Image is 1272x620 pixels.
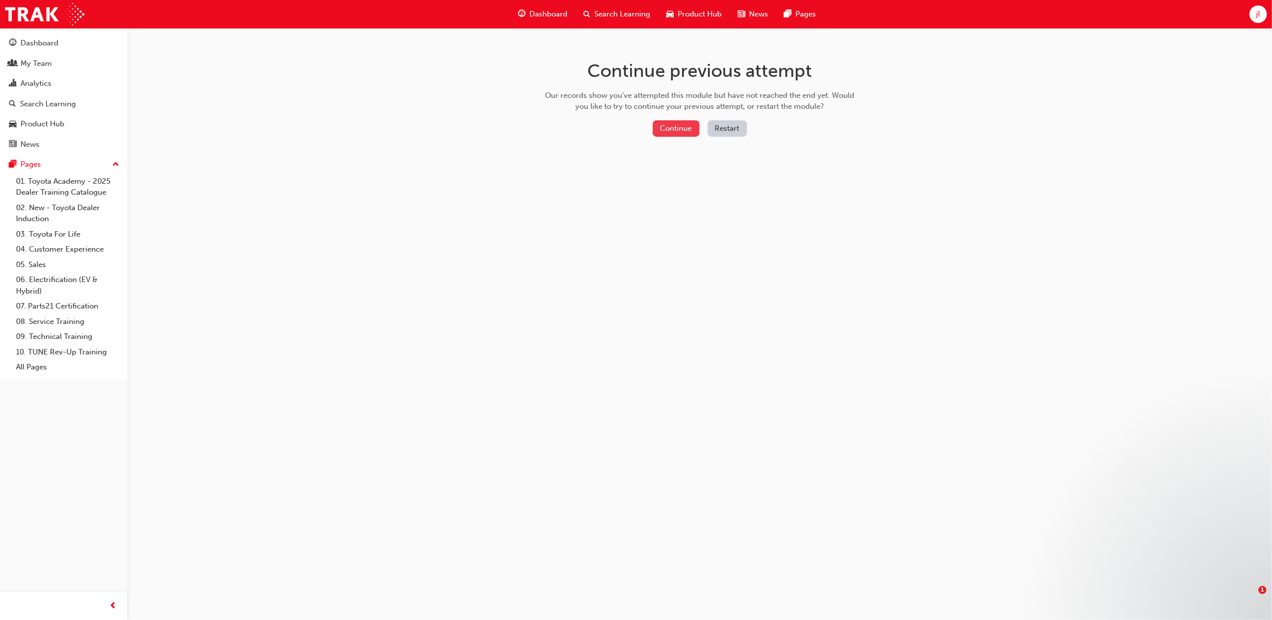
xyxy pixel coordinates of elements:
[5,3,84,25] img: Trak
[4,95,123,113] a: Search Learning
[730,4,776,24] a: news-iconNews
[20,78,51,89] div: Analytics
[12,344,123,360] a: 10. TUNE Rev-Up Training
[112,158,119,171] span: up-icon
[541,90,858,112] div: Our records show you've attempted this module but have not reached the end yet. Would you like to...
[4,155,123,174] button: Pages
[12,227,123,242] a: 03. Toyota For Life
[20,58,52,69] div: My Team
[510,4,575,24] a: guage-iconDashboard
[9,59,16,68] span: people-icon
[678,8,722,20] span: Product Hub
[1259,586,1267,594] span: 1
[658,4,730,24] a: car-iconProduct Hub
[518,8,525,20] span: guage-icon
[20,98,76,110] div: Search Learning
[12,314,123,329] a: 08. Service Training
[529,8,567,20] span: Dashboard
[20,139,39,150] div: News
[4,54,123,73] a: My Team
[9,140,16,149] span: news-icon
[110,600,117,613] span: prev-icon
[4,74,123,93] a: Analytics
[20,118,64,130] div: Product Hub
[9,79,16,88] span: chart-icon
[4,135,123,154] a: News
[9,160,16,169] span: pages-icon
[1256,8,1260,20] span: jl
[776,4,824,24] a: pages-iconPages
[12,299,123,314] a: 07. Parts21 Certification
[666,8,674,20] span: car-icon
[4,32,123,155] button: DashboardMy TeamAnalyticsSearch LearningProduct HubNews
[12,329,123,344] a: 09. Technical Training
[12,359,123,375] a: All Pages
[12,242,123,257] a: 04. Customer Experience
[738,8,745,20] span: news-icon
[9,39,16,48] span: guage-icon
[9,100,16,109] span: search-icon
[12,272,123,299] a: 06. Electrification (EV & Hybrid)
[4,34,123,52] a: Dashboard
[583,8,590,20] span: search-icon
[653,120,700,137] button: Continue
[20,37,58,49] div: Dashboard
[784,8,791,20] span: pages-icon
[9,120,16,129] span: car-icon
[575,4,658,24] a: search-iconSearch Learning
[594,8,650,20] span: Search Learning
[708,120,747,137] button: Restart
[12,174,123,200] a: 01. Toyota Academy - 2025 Dealer Training Catalogue
[749,8,768,20] span: News
[4,115,123,133] a: Product Hub
[20,159,41,170] div: Pages
[12,257,123,273] a: 05. Sales
[12,200,123,227] a: 02. New - Toyota Dealer Induction
[1238,586,1262,610] iframe: Intercom live chat
[1250,5,1267,23] button: jl
[795,8,816,20] span: Pages
[541,60,858,82] h1: Continue previous attempt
